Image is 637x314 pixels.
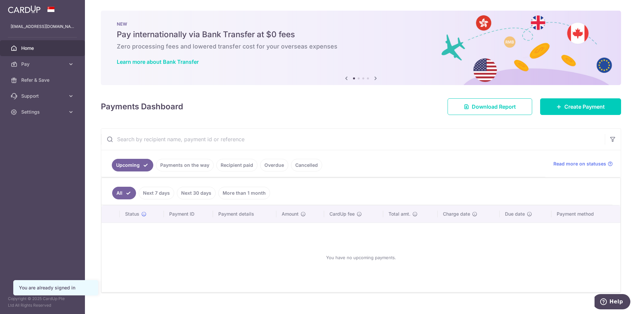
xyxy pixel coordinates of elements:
img: Bank transfer banner [101,11,621,85]
h4: Payments Dashboard [101,101,183,113]
p: NEW [117,21,605,27]
th: Payment method [551,205,620,223]
a: Next 30 days [177,187,216,199]
p: [EMAIL_ADDRESS][DOMAIN_NAME] [11,23,74,30]
img: CardUp [8,5,40,13]
a: Cancelled [291,159,322,171]
a: All [112,187,136,199]
div: You are already signed in [19,284,93,291]
span: Create Payment [564,103,605,111]
span: Home [21,45,65,52]
a: Next 7 days [139,187,174,199]
a: Create Payment [540,98,621,115]
a: Upcoming [112,159,153,171]
input: Search by recipient name, payment id or reference [101,129,605,150]
span: Total amt. [389,211,410,217]
span: Due date [505,211,525,217]
a: Payments on the way [156,159,214,171]
span: Amount [282,211,299,217]
a: Overdue [260,159,288,171]
a: Read more on statuses [553,160,613,167]
th: Payment details [213,205,277,223]
a: Download Report [448,98,532,115]
span: Status [125,211,139,217]
span: Charge date [443,211,470,217]
span: CardUp fee [329,211,355,217]
a: More than 1 month [218,187,270,199]
th: Payment ID [164,205,213,223]
span: Refer & Save [21,77,65,83]
span: Download Report [472,103,516,111]
div: You have no upcoming payments. [109,228,612,287]
h6: Zero processing fees and lowered transfer cost for your overseas expenses [117,43,605,51]
a: Learn more about Bank Transfer [117,58,199,65]
span: Pay [21,61,65,67]
iframe: Opens a widget where you can find more information [595,294,630,311]
span: Settings [21,109,65,115]
span: Read more on statuses [553,160,606,167]
span: Support [21,93,65,99]
h5: Pay internationally via Bank Transfer at $0 fees [117,29,605,40]
a: Recipient paid [216,159,257,171]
